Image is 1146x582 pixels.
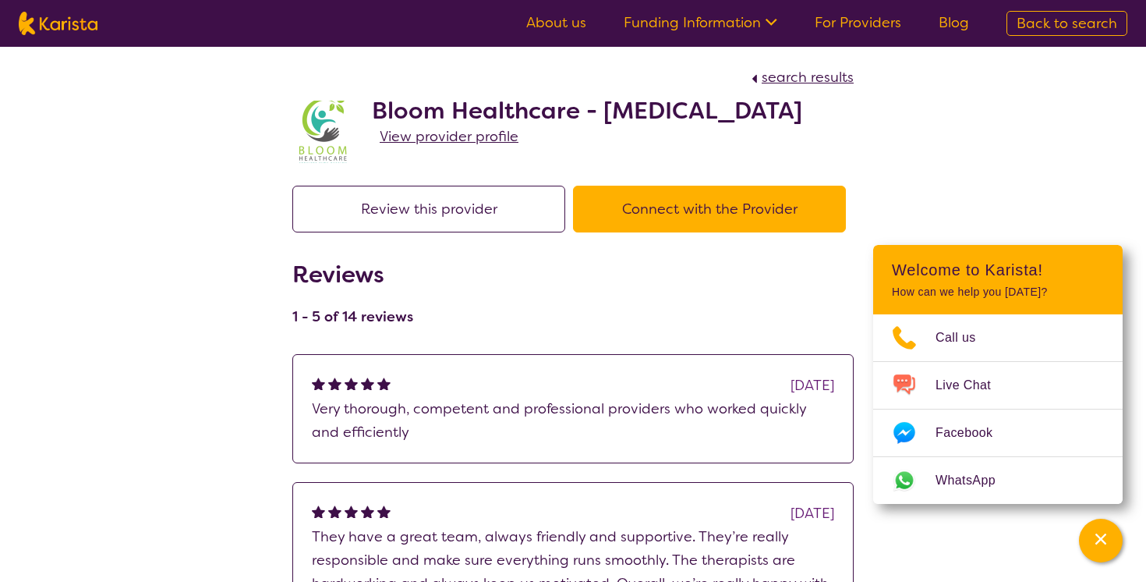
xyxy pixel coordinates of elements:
span: Facebook [936,421,1011,445]
a: View provider profile [380,125,518,148]
a: About us [526,13,586,32]
div: [DATE] [791,502,834,525]
button: Channel Menu [1079,519,1123,562]
p: Very thorough, competent and professional providers who worked quickly and efficiently [312,397,834,444]
a: For Providers [815,13,901,32]
img: kyxjko9qh2ft7c3q1pd9.jpg [292,101,355,163]
a: Review this provider [292,200,573,218]
a: Web link opens in a new tab. [873,457,1123,504]
span: WhatsApp [936,469,1014,492]
span: search results [762,68,854,87]
a: Back to search [1006,11,1127,36]
img: fullstar [377,505,391,518]
img: fullstar [345,505,358,518]
a: Funding Information [624,13,777,32]
img: fullstar [328,505,341,518]
img: Karista logo [19,12,97,35]
h2: Welcome to Karista! [892,261,1104,279]
img: fullstar [328,377,341,390]
span: View provider profile [380,127,518,146]
p: How can we help you [DATE]? [892,286,1104,299]
ul: Choose channel [873,314,1123,504]
a: Blog [939,13,969,32]
h4: 1 - 5 of 14 reviews [292,307,413,326]
h2: Bloom Healthcare - [MEDICAL_DATA] [372,97,802,125]
a: search results [748,68,854,87]
div: Channel Menu [873,245,1123,504]
span: Call us [936,326,995,350]
span: Live Chat [936,374,1010,397]
a: Connect with the Provider [573,200,854,218]
button: Connect with the Provider [573,186,846,232]
h2: Reviews [292,261,413,289]
img: fullstar [361,377,374,390]
img: fullstar [345,377,358,390]
span: Back to search [1017,14,1117,33]
div: [DATE] [791,374,834,397]
img: fullstar [377,377,391,390]
button: Review this provider [292,186,565,232]
img: fullstar [312,377,325,390]
img: fullstar [361,505,374,518]
img: fullstar [312,505,325,518]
